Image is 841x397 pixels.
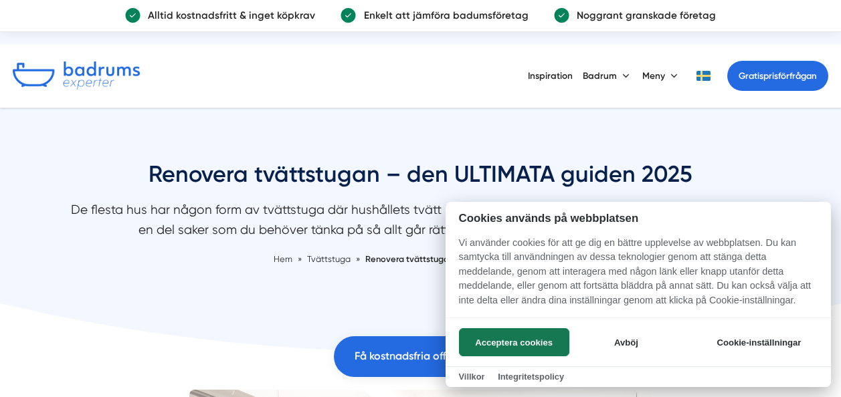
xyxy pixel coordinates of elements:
h2: Cookies används på webbplatsen [446,212,831,225]
button: Acceptera cookies [459,328,569,356]
a: Integritetspolicy [498,372,564,382]
button: Cookie-inställningar [700,328,818,356]
a: Villkor [459,372,485,382]
p: Vi använder cookies för att ge dig en bättre upplevelse av webbplatsen. Du kan samtycka till anvä... [446,236,831,317]
button: Avböj [573,328,679,356]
